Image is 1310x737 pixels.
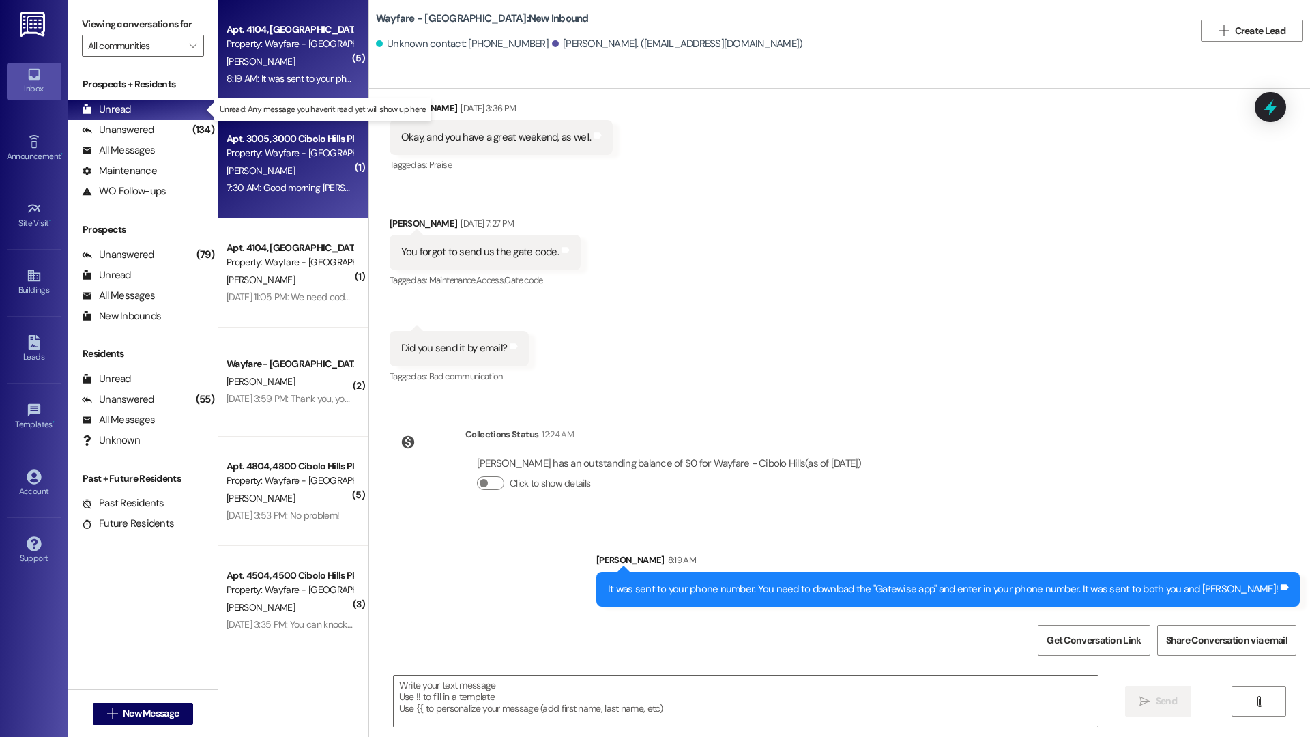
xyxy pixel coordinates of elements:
[1038,625,1150,656] button: Get Conversation Link
[465,427,538,442] div: Collections Status
[82,392,154,407] div: Unanswered
[7,264,61,301] a: Buildings
[7,399,61,435] a: Templates •
[82,289,155,303] div: All Messages
[61,149,63,159] span: •
[227,492,295,504] span: [PERSON_NAME]
[49,216,51,226] span: •
[82,433,140,448] div: Unknown
[7,532,61,569] a: Support
[53,418,55,427] span: •
[7,465,61,502] a: Account
[1219,25,1229,36] i: 
[227,474,353,488] div: Property: Wayfare - [GEOGRAPHIC_DATA]
[82,372,131,386] div: Unread
[457,216,514,231] div: [DATE] 7:27 PM
[82,517,174,531] div: Future Residents
[227,618,512,631] div: [DATE] 3:35 PM: You can knock on the door my daughter's are over there
[227,601,295,613] span: [PERSON_NAME]
[596,553,1300,572] div: [PERSON_NAME]
[1139,696,1150,707] i: 
[82,413,155,427] div: All Messages
[376,12,589,26] b: Wayfare - [GEOGRAPHIC_DATA]: New Inbound
[1047,633,1141,648] span: Get Conversation Link
[82,143,155,158] div: All Messages
[538,427,574,442] div: 12:24 AM
[82,164,157,178] div: Maintenance
[504,274,542,286] span: Gate code
[227,255,353,270] div: Property: Wayfare - [GEOGRAPHIC_DATA]
[227,146,353,160] div: Property: Wayfare - [GEOGRAPHIC_DATA]
[227,568,353,583] div: Apt. 4504, 4500 Cibolo Hills Pky
[227,375,295,388] span: [PERSON_NAME]
[189,40,196,51] i: 
[7,331,61,368] a: Leads
[390,155,613,175] div: Tagged as:
[227,357,353,371] div: Wayfare - [GEOGRAPHIC_DATA]
[1166,633,1287,648] span: Share Conversation via email
[7,197,61,234] a: Site Visit •
[88,35,182,57] input: All communities
[20,12,48,37] img: ResiDesk Logo
[227,241,353,255] div: Apt. 4104, [GEOGRAPHIC_DATA]
[376,37,549,51] div: Unknown contact: [PHONE_NUMBER]
[227,72,879,85] div: 8:19 AM: It was sent to your phone number. You need to download the "Gatewise app" and enter in y...
[227,23,353,37] div: Apt. 4104, [GEOGRAPHIC_DATA]
[227,164,295,177] span: [PERSON_NAME]
[7,63,61,100] a: Inbox
[68,222,218,237] div: Prospects
[68,472,218,486] div: Past + Future Residents
[1235,24,1285,38] span: Create Lead
[189,119,218,141] div: (134)
[82,102,131,117] div: Unread
[1201,20,1303,42] button: Create Lead
[401,130,591,145] div: Okay, and you have a great weekend, as well.
[193,244,218,265] div: (79)
[192,389,218,410] div: (55)
[227,274,295,286] span: [PERSON_NAME]
[227,182,1256,194] div: 7:30 AM: Good morning [PERSON_NAME] Sorry to bother you with this Our trash bags have not been pi...
[401,341,507,356] div: Did you send it by email?
[1156,694,1177,708] span: Send
[82,248,154,262] div: Unanswered
[510,476,590,491] label: Click to show details
[82,309,161,323] div: New Inbounds
[82,268,131,283] div: Unread
[227,132,353,146] div: Apt. 3005, 3000 Cibolo Hills Pky
[390,366,529,386] div: Tagged as:
[227,392,367,405] div: [DATE] 3:59 PM: Thank you, you too!
[227,55,295,68] span: [PERSON_NAME]
[68,77,218,91] div: Prospects + Residents
[123,706,179,721] span: New Message
[227,37,353,51] div: Property: Wayfare - [GEOGRAPHIC_DATA]
[390,270,581,290] div: Tagged as:
[220,104,426,115] p: Unread: Any message you haven't read yet will show up here
[665,553,696,567] div: 8:19 AM
[1125,686,1191,717] button: Send
[82,184,166,199] div: WO Follow-ups
[476,274,504,286] span: Access ,
[82,123,154,137] div: Unanswered
[429,274,476,286] span: Maintenance ,
[82,496,164,510] div: Past Residents
[401,245,559,259] div: You forgot to send us the gate code.
[82,14,204,35] label: Viewing conversations for
[390,101,613,120] div: [PERSON_NAME]
[390,216,581,235] div: [PERSON_NAME]
[457,101,516,115] div: [DATE] 3:36 PM
[227,459,353,474] div: Apt. 4804, 4800 Cibolo Hills Pky
[93,703,194,725] button: New Message
[608,582,1278,596] div: It was sent to your phone number. You need to download the "Gatewise app" and enter in your phone...
[107,708,117,719] i: 
[1157,625,1296,656] button: Share Conversation via email
[429,159,452,171] span: Praise
[552,37,803,51] div: [PERSON_NAME]. ([EMAIL_ADDRESS][DOMAIN_NAME])
[477,457,862,471] div: [PERSON_NAME] has an outstanding balance of $0 for Wayfare - Cibolo Hills (as of [DATE])
[1254,696,1264,707] i: 
[227,509,339,521] div: [DATE] 3:53 PM: No problem!
[429,371,503,382] span: Bad communication
[227,291,445,303] div: [DATE] 11:05 PM: We need code to get to our apartment
[68,347,218,361] div: Residents
[227,583,353,597] div: Property: Wayfare - [GEOGRAPHIC_DATA]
